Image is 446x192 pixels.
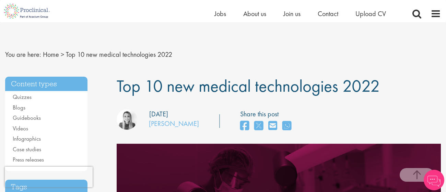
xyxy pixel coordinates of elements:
[5,167,93,187] iframe: reCAPTCHA
[254,119,263,133] a: share on twitter
[13,156,44,163] a: Press releases
[149,119,199,128] a: [PERSON_NAME]
[13,104,25,111] a: Blogs
[318,9,338,18] a: Contact
[268,119,277,133] a: share on email
[282,119,291,133] a: share on whats app
[5,50,41,59] span: You are here:
[355,9,386,18] a: Upload CV
[13,114,41,121] a: Guidebooks
[424,170,444,190] img: Chatbot
[214,9,226,18] a: Jobs
[13,135,41,142] a: Infographics
[240,119,249,133] a: share on facebook
[149,109,168,119] div: [DATE]
[5,77,87,91] h3: Content types
[13,93,32,101] a: Quizzes
[61,50,64,59] span: >
[243,9,266,18] a: About us
[283,9,301,18] a: Join us
[43,50,59,59] a: breadcrumb link
[13,145,41,153] a: Case studies
[117,75,380,97] span: Top 10 new medical technologies 2022
[117,109,137,130] img: Hannah Burke
[66,50,172,59] span: Top 10 new medical technologies 2022
[240,109,295,119] label: Share this post
[13,125,28,132] a: Videos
